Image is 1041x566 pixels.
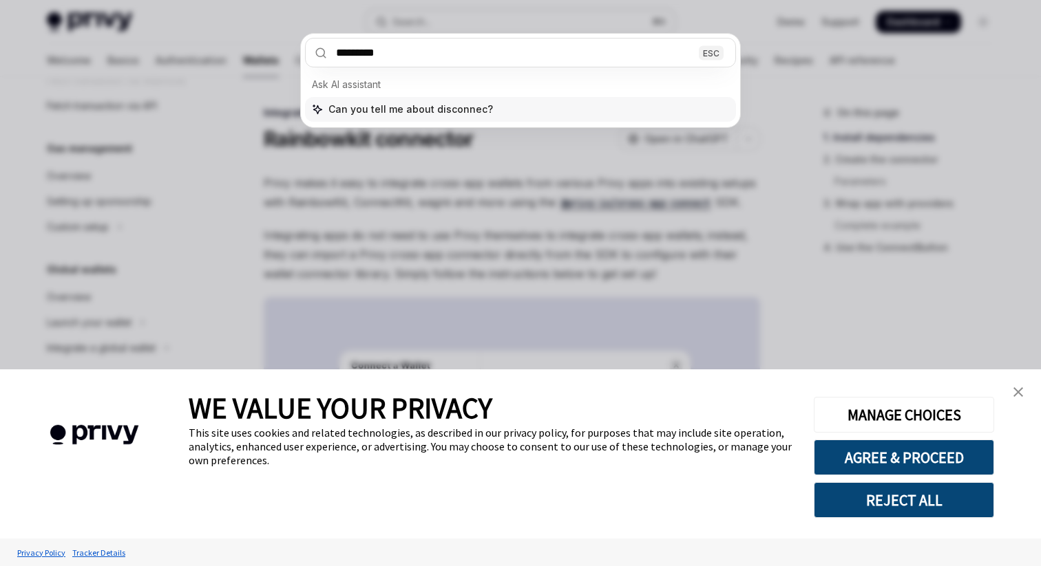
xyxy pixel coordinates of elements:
[814,439,994,475] button: AGREE & PROCEED
[814,397,994,433] button: MANAGE CHOICES
[1005,378,1032,406] a: close banner
[328,102,493,116] span: Can you tell me about disconnec?
[814,482,994,518] button: REJECT ALL
[69,541,129,565] a: Tracker Details
[305,72,736,97] div: Ask AI assistant
[189,426,793,467] div: This site uses cookies and related technologies, as described in our privacy policy, for purposes...
[14,541,69,565] a: Privacy Policy
[699,45,724,60] div: ESC
[1013,387,1023,397] img: close banner
[21,405,168,465] img: company logo
[189,390,492,426] span: WE VALUE YOUR PRIVACY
